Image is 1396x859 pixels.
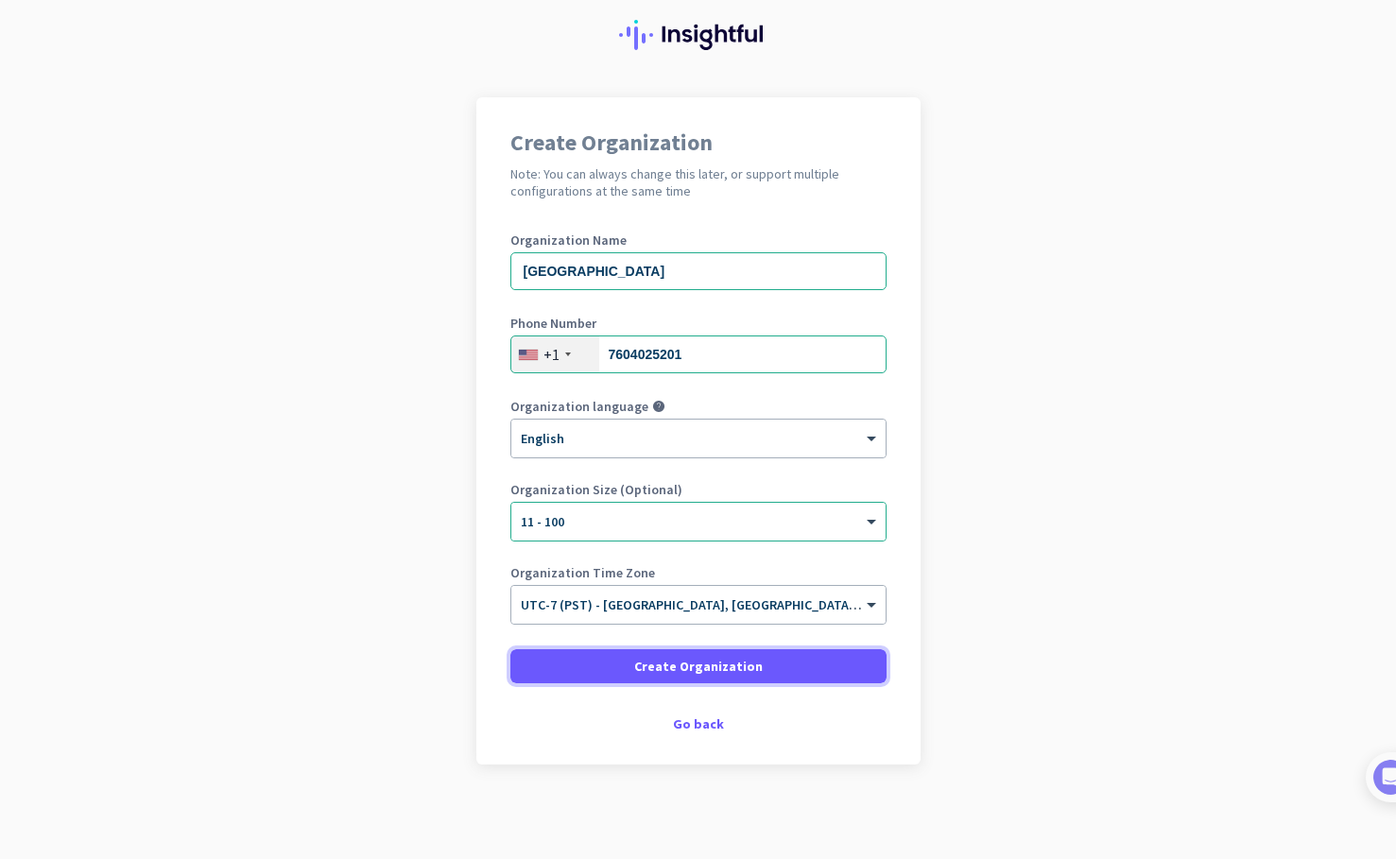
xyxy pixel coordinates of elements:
[652,400,665,413] i: help
[510,252,887,290] input: What is the name of your organization?
[510,566,887,579] label: Organization Time Zone
[619,20,778,50] img: Insightful
[543,345,560,364] div: +1
[510,483,887,496] label: Organization Size (Optional)
[510,317,887,330] label: Phone Number
[510,233,887,247] label: Organization Name
[510,400,648,413] label: Organization language
[510,165,887,199] h2: Note: You can always change this later, or support multiple configurations at the same time
[634,657,763,676] span: Create Organization
[510,649,887,683] button: Create Organization
[510,335,887,373] input: 201-555-0123
[510,717,887,730] div: Go back
[510,131,887,154] h1: Create Organization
